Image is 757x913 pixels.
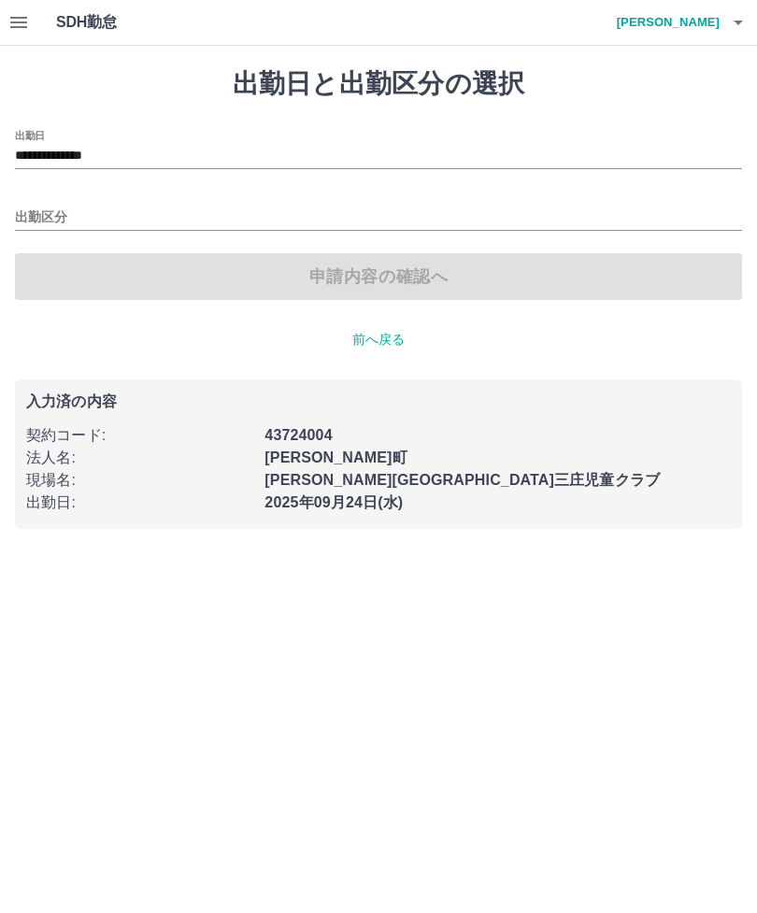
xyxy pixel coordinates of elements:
[264,449,407,465] b: [PERSON_NAME]町
[26,492,253,514] p: 出勤日 :
[26,424,253,447] p: 契約コード :
[26,469,253,492] p: 現場名 :
[264,472,660,488] b: [PERSON_NAME][GEOGRAPHIC_DATA]三庄児童クラブ
[15,128,45,142] label: 出勤日
[264,427,332,443] b: 43724004
[264,494,403,510] b: 2025年09月24日(水)
[15,68,742,100] h1: 出勤日と出勤区分の選択
[15,330,742,350] p: 前へ戻る
[26,447,253,469] p: 法人名 :
[26,394,731,409] p: 入力済の内容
